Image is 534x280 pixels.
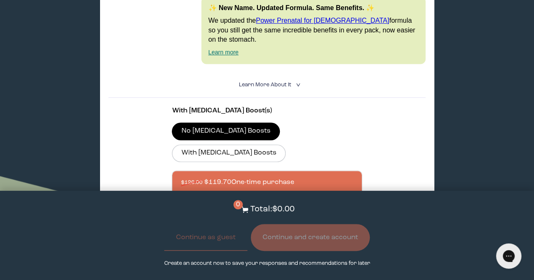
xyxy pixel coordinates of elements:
[208,49,239,56] a: Learn more
[172,106,362,116] p: With [MEDICAL_DATA] Boost(s)
[256,17,389,24] a: Power Prenatal for [DEMOGRAPHIC_DATA]
[239,82,291,88] span: Learn More About it
[164,224,247,251] button: Continue as guest
[492,240,526,272] iframe: Gorgias live chat messenger
[208,4,374,11] strong: ✨ New Name. Updated Formula. Same Benefits. ✨
[172,144,286,162] label: With [MEDICAL_DATA] Boosts
[251,224,370,251] button: Continue and create account
[233,200,243,209] span: 0
[172,123,280,140] label: No [MEDICAL_DATA] Boosts
[250,203,295,216] p: Total: $0.00
[293,83,301,87] i: <
[164,259,370,267] p: Create an account now to save your responses and recommendations for later
[239,81,295,89] summary: Learn More About it <
[208,16,418,44] p: We updated the formula so you still get the same incredible benefits in every pack, now easier on...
